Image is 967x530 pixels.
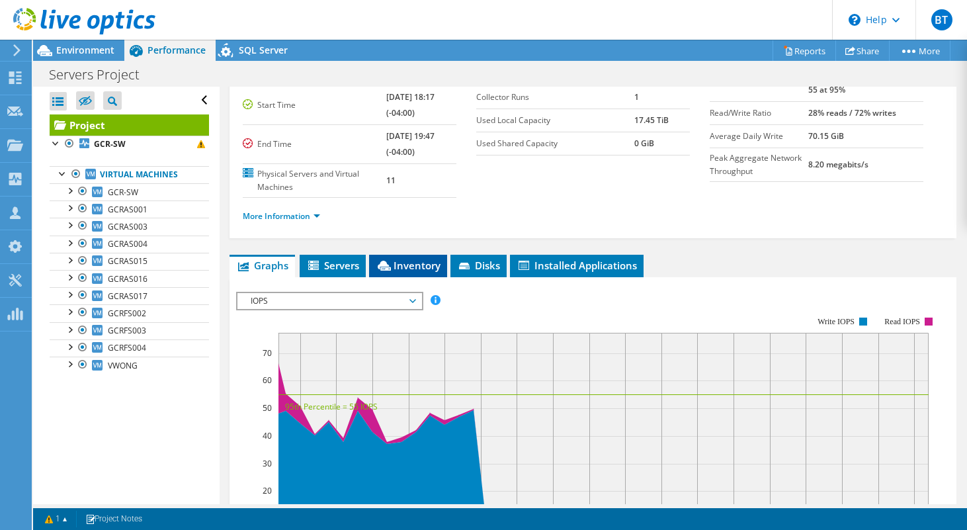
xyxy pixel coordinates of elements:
[50,218,209,235] a: GCRAS003
[710,130,808,143] label: Average Daily Write
[634,138,654,149] b: 0 GiB
[386,130,435,157] b: [DATE] 19:47 (-04:00)
[244,293,414,309] span: IOPS
[108,273,147,285] span: GCRAS016
[108,360,138,371] span: VWONG
[710,152,808,178] label: Peak Aggregate Network Throughput
[50,339,209,357] a: GCRFS004
[108,204,147,215] span: GCRAS001
[56,44,114,56] span: Environment
[634,114,669,126] b: 17.45 TiB
[50,253,209,270] a: GCRAS015
[306,259,359,272] span: Servers
[50,236,209,253] a: GCRAS004
[818,317,855,326] text: Write IOPS
[808,159,868,170] b: 8.20 megabits/s
[50,322,209,339] a: GCRFS003
[50,200,209,218] a: GCRAS001
[50,357,209,374] a: VWONG
[476,91,634,104] label: Collector Runs
[808,130,844,142] b: 70.15 GiB
[634,91,639,103] b: 1
[773,40,836,61] a: Reports
[108,325,146,336] span: GCRFS003
[386,175,396,186] b: 11
[108,308,146,319] span: GCRFS002
[386,91,435,118] b: [DATE] 18:17 (-04:00)
[50,270,209,287] a: GCRAS016
[243,99,386,112] label: Start Time
[849,14,861,26] svg: \n
[885,317,921,326] text: Read IOPS
[76,511,151,527] a: Project Notes
[808,107,896,118] b: 28% reads / 72% writes
[108,238,147,249] span: GCRAS004
[147,44,206,56] span: Performance
[457,259,500,272] span: Disks
[50,166,209,183] a: Virtual Machines
[43,67,160,82] h1: Servers Project
[517,259,637,272] span: Installed Applications
[50,114,209,136] a: Project
[263,458,272,469] text: 30
[50,183,209,200] a: GCR-SW
[236,259,288,272] span: Graphs
[263,485,272,496] text: 20
[263,402,272,414] text: 50
[50,304,209,322] a: GCRFS002
[108,187,138,198] span: GCR-SW
[931,9,952,30] span: BT
[263,430,272,441] text: 40
[108,290,147,302] span: GCRAS017
[835,40,890,61] a: Share
[376,259,441,272] span: Inventory
[50,287,209,304] a: GCRAS017
[36,511,77,527] a: 1
[108,255,147,267] span: GCRAS015
[50,136,209,153] a: GCR-SW
[808,68,913,95] b: 77 at [GEOGRAPHIC_DATA], 55 at 95%
[263,375,272,386] text: 60
[263,347,272,359] text: 70
[476,137,634,150] label: Used Shared Capacity
[94,138,126,150] b: GCR-SW
[108,342,146,353] span: GCRFS004
[108,221,147,232] span: GCRAS003
[239,44,288,56] span: SQL Server
[476,114,634,127] label: Used Local Capacity
[243,138,386,151] label: End Time
[710,107,808,120] label: Read/Write Ratio
[285,401,378,412] text: 95th Percentile = 55 IOPS
[243,167,386,194] label: Physical Servers and Virtual Machines
[243,210,320,222] a: More Information
[889,40,950,61] a: More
